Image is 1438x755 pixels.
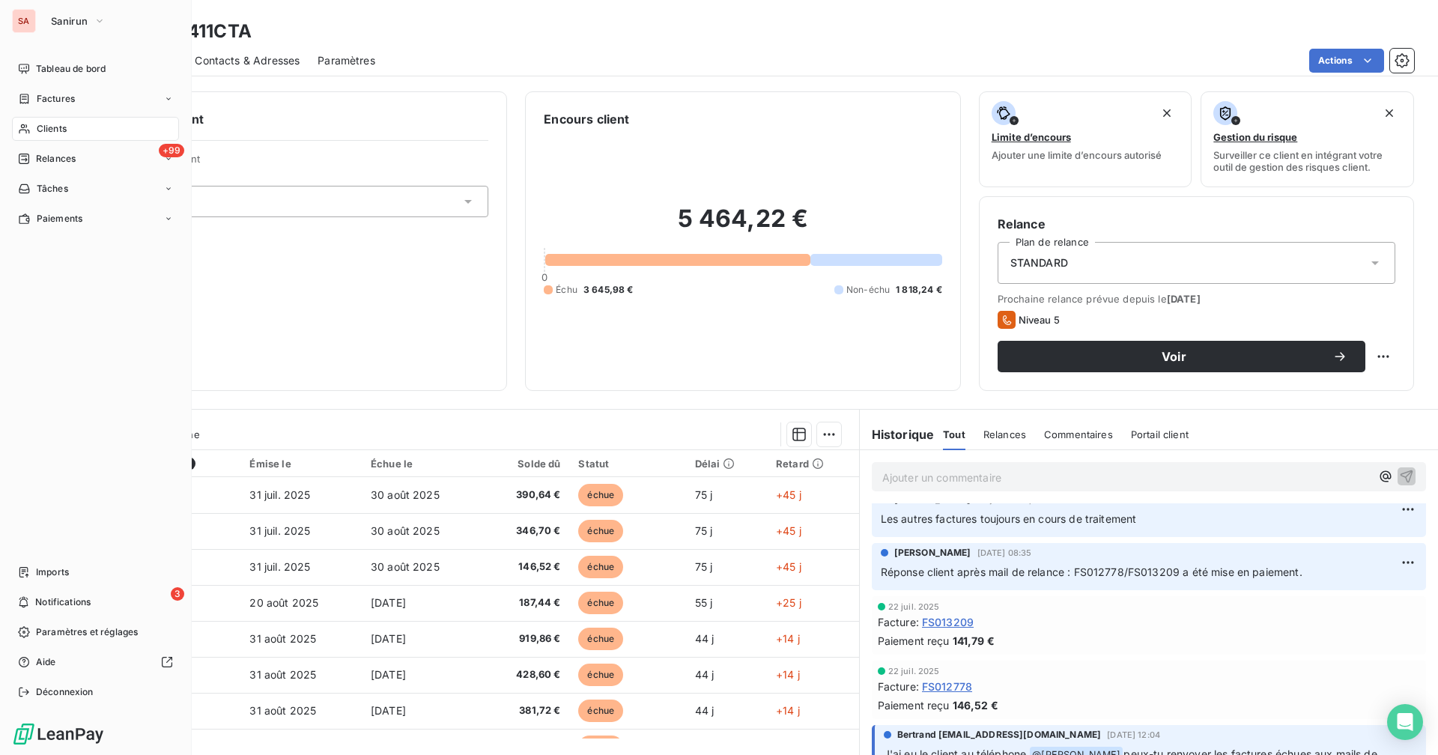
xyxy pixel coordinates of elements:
[878,679,919,694] span: Facture :
[977,548,1032,557] span: [DATE] 08:35
[860,425,935,443] h6: Historique
[878,697,950,713] span: Paiement reçu
[897,728,1102,742] span: Bertrand [EMAIL_ADDRESS][DOMAIN_NAME]
[983,428,1026,440] span: Relances
[36,655,56,669] span: Aide
[695,704,715,717] span: 44 j
[998,215,1395,233] h6: Relance
[583,283,634,297] span: 3 645,98 €
[992,149,1162,161] span: Ajouter une limite d’encours autorisé
[695,560,713,573] span: 75 j
[35,595,91,609] span: Notifications
[249,524,310,537] span: 31 juil. 2025
[36,62,106,76] span: Tableau de bord
[881,566,1302,578] span: Réponse client après mail de relance : FS012778/FS013209 a été mise en paiement.
[695,458,758,470] div: Délai
[695,668,715,681] span: 44 j
[491,458,560,470] div: Solde dû
[12,650,179,674] a: Aide
[249,632,316,645] span: 31 août 2025
[922,614,974,630] span: FS013209
[992,131,1071,143] span: Limite d’encours
[878,633,950,649] span: Paiement reçu
[37,212,82,225] span: Paiements
[922,679,972,694] span: FS012778
[371,560,440,573] span: 30 août 2025
[578,664,623,686] span: échue
[776,704,800,717] span: +14 j
[51,15,88,27] span: Sanirun
[121,153,488,174] span: Propriétés Client
[888,667,940,676] span: 22 juil. 2025
[371,488,440,501] span: 30 août 2025
[578,628,623,650] span: échue
[1213,149,1401,173] span: Surveiller ce client en intégrant votre outil de gestion des risques client.
[491,488,560,503] span: 390,64 €
[1213,131,1297,143] span: Gestion du risque
[1010,255,1068,270] span: STANDARD
[776,458,850,470] div: Retard
[953,633,995,649] span: 141,79 €
[776,524,801,537] span: +45 j
[1167,293,1201,305] span: [DATE]
[1016,351,1332,363] span: Voir
[695,488,713,501] span: 75 j
[491,524,560,539] span: 346,70 €
[249,458,352,470] div: Émise le
[977,495,1055,504] span: 22 juil. 2025, 17:09
[1107,730,1160,739] span: [DATE] 12:04
[881,512,1137,525] span: Les autres factures toujours en cours de traitement
[541,271,547,283] span: 0
[544,204,941,249] h2: 5 464,22 €
[371,596,406,609] span: [DATE]
[249,560,310,573] span: 31 juil. 2025
[556,283,577,297] span: Échu
[1044,428,1113,440] span: Commentaires
[37,92,75,106] span: Factures
[776,632,800,645] span: +14 j
[491,667,560,682] span: 428,60 €
[1387,704,1423,740] div: Open Intercom Messenger
[695,596,713,609] span: 55 j
[371,632,406,645] span: [DATE]
[1131,428,1189,440] span: Portail client
[91,110,488,128] h6: Informations client
[979,91,1192,187] button: Limite d’encoursAjouter une limite d’encours autorisé
[195,53,300,68] span: Contacts & Adresses
[846,283,890,297] span: Non-échu
[491,631,560,646] span: 919,86 €
[371,704,406,717] span: [DATE]
[249,704,316,717] span: 31 août 2025
[578,700,623,722] span: échue
[36,685,94,699] span: Déconnexion
[896,283,942,297] span: 1 818,24 €
[12,9,36,33] div: SA
[1019,314,1060,326] span: Niveau 5
[249,488,310,501] span: 31 juil. 2025
[37,182,68,195] span: Tâches
[371,668,406,681] span: [DATE]
[544,110,629,128] h6: Encours client
[36,625,138,639] span: Paramètres et réglages
[249,668,316,681] span: 31 août 2025
[578,592,623,614] span: échue
[491,703,560,718] span: 381,72 €
[943,428,965,440] span: Tout
[12,722,105,746] img: Logo LeanPay
[878,614,919,630] span: Facture :
[1309,49,1384,73] button: Actions
[695,632,715,645] span: 44 j
[695,524,713,537] span: 75 j
[371,524,440,537] span: 30 août 2025
[998,293,1395,305] span: Prochaine relance prévue depuis le
[776,596,801,609] span: +25 j
[37,122,67,136] span: Clients
[894,546,971,560] span: [PERSON_NAME]
[578,556,623,578] span: échue
[998,341,1365,372] button: Voir
[776,488,801,501] span: +45 j
[1201,91,1414,187] button: Gestion du risqueSurveiller ce client en intégrant votre outil de gestion des risques client.
[953,697,998,713] span: 146,52 €
[36,566,69,579] span: Imports
[491,595,560,610] span: 187,44 €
